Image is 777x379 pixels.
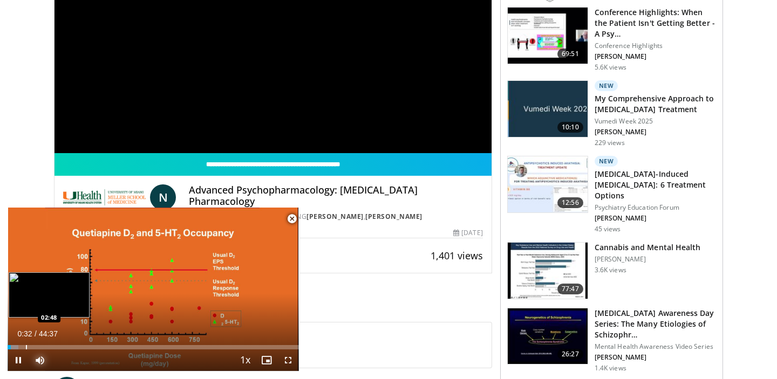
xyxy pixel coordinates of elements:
[39,329,58,338] span: 44:37
[508,8,588,64] img: 4362ec9e-0993-4580-bfd4-8e18d57e1d49.150x105_q85_crop-smart_upscale.jpg
[595,42,716,50] p: Conference Highlights
[595,7,716,39] h3: Conference Highlights: When the Patient Isn't Getting Better - A Psy…
[595,93,716,115] h3: My Comprehensive Approach to [MEDICAL_DATA] Treatment
[557,349,583,360] span: 26:27
[507,242,716,299] a: 77:47 Cannabis and Mental Health [PERSON_NAME] 3.6K views
[507,80,716,147] a: 10:10 New My Comprehensive Approach to [MEDICAL_DATA] Treatment Vumedi Week 2025 [PERSON_NAME] 22...
[557,197,583,208] span: 12:56
[595,266,626,274] p: 3.6K views
[8,345,299,349] div: Progress Bar
[17,329,32,338] span: 0:32
[595,203,716,212] p: Psychiatry Education Forum
[508,308,588,364] img: cc17e273-e85b-4a44-ada7-bd2ab890eb55.150x105_q85_crop-smart_upscale.jpg
[595,117,716,126] p: Vumedi Week 2025
[431,249,483,262] span: 1,401 views
[29,349,51,371] button: Mute
[595,139,625,147] p: 229 views
[365,212,422,221] a: [PERSON_NAME]
[256,349,277,371] button: Enable picture-in-picture mode
[595,242,701,253] h3: Cannabis and Mental Health
[281,208,303,230] button: Close
[595,225,621,233] p: 45 views
[8,349,29,371] button: Pause
[595,63,626,72] p: 5.6K views
[508,156,588,212] img: acc69c91-7912-4bad-b845-5f898388c7b9.150x105_q85_crop-smart_upscale.jpg
[557,122,583,133] span: 10:10
[189,212,482,222] div: By FEATURING ,
[150,184,176,210] a: N
[557,49,583,59] span: 69:51
[595,156,618,167] p: New
[595,128,716,136] p: [PERSON_NAME]
[8,208,299,371] video-js: Video Player
[63,184,146,210] img: University of Miami
[507,156,716,233] a: 12:56 New [MEDICAL_DATA]-Induced [MEDICAL_DATA]: 6 Treatment Options Psychiatry Education Forum [...
[277,349,299,371] button: Fullscreen
[595,52,716,61] p: [PERSON_NAME]
[557,284,583,294] span: 77:47
[234,349,256,371] button: Playback Rate
[595,255,701,264] p: [PERSON_NAME]
[595,80,618,91] p: New
[507,308,716,373] a: 26:27 [MEDICAL_DATA] Awareness Day Series: The Many Etiologies of Schizophr… Mental Health Awaren...
[595,169,716,201] h3: [MEDICAL_DATA]-Induced [MEDICAL_DATA]: 6 Treatment Options
[595,342,716,351] p: Mental Health Awareness Video Series
[507,7,716,72] a: 69:51 Conference Highlights: When the Patient Isn't Getting Better - A Psy… Conference Highlights...
[306,212,364,221] a: [PERSON_NAME]
[35,329,37,338] span: /
[508,243,588,299] img: 0e991599-1ace-4004-98d5-e0b39d86eda7.150x105_q85_crop-smart_upscale.jpg
[595,364,626,373] p: 1.4K views
[9,272,90,318] img: image.jpeg
[595,308,716,340] h3: [MEDICAL_DATA] Awareness Day Series: The Many Etiologies of Schizophr…
[595,353,716,362] p: [PERSON_NAME]
[189,184,482,208] h4: Advanced Psychopharmacology: [MEDICAL_DATA] Pharmacology
[453,228,482,238] div: [DATE]
[508,81,588,137] img: ae1082c4-cc90-4cd6-aa10-009092bfa42a.jpg.150x105_q85_crop-smart_upscale.jpg
[595,214,716,223] p: [PERSON_NAME]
